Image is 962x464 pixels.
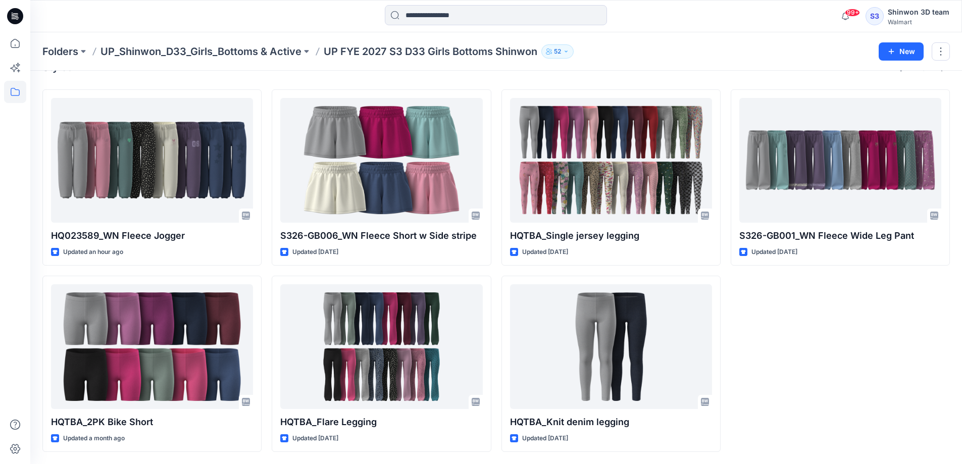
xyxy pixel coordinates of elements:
[866,7,884,25] div: S3
[280,284,482,409] a: HQTBA_Flare Legging
[510,229,712,243] p: HQTBA_Single jersey legging
[42,44,78,59] a: Folders
[510,284,712,409] a: HQTBA_Knit denim legging
[541,44,574,59] button: 52
[280,229,482,243] p: S326-GB006_WN Fleece Short w Side stripe
[888,18,949,26] div: Walmart
[510,415,712,429] p: HQTBA_Knit denim legging
[739,98,941,223] a: S326-GB001_WN Fleece Wide Leg Pant
[51,284,253,409] a: HQTBA_2PK Bike Short
[51,415,253,429] p: HQTBA_2PK Bike Short
[292,247,338,257] p: Updated [DATE]
[63,433,125,444] p: Updated a month ago
[280,415,482,429] p: HQTBA_Flare Legging
[292,433,338,444] p: Updated [DATE]
[879,42,924,61] button: New
[522,247,568,257] p: Updated [DATE]
[100,44,301,59] a: UP_Shinwon_D33_Girls_Bottoms & Active
[280,98,482,223] a: S326-GB006_WN Fleece Short w Side stripe
[51,98,253,223] a: HQ023589_WN Fleece Jogger
[51,229,253,243] p: HQ023589_WN Fleece Jogger
[63,247,123,257] p: Updated an hour ago
[739,229,941,243] p: S326-GB001_WN Fleece Wide Leg Pant
[522,433,568,444] p: Updated [DATE]
[845,9,860,17] span: 99+
[324,44,537,59] p: UP FYE 2027 S3 D33 Girls Bottoms Shinwon
[554,46,561,57] p: 52
[888,6,949,18] div: Shinwon 3D team
[510,98,712,223] a: HQTBA_Single jersey legging
[751,247,797,257] p: Updated [DATE]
